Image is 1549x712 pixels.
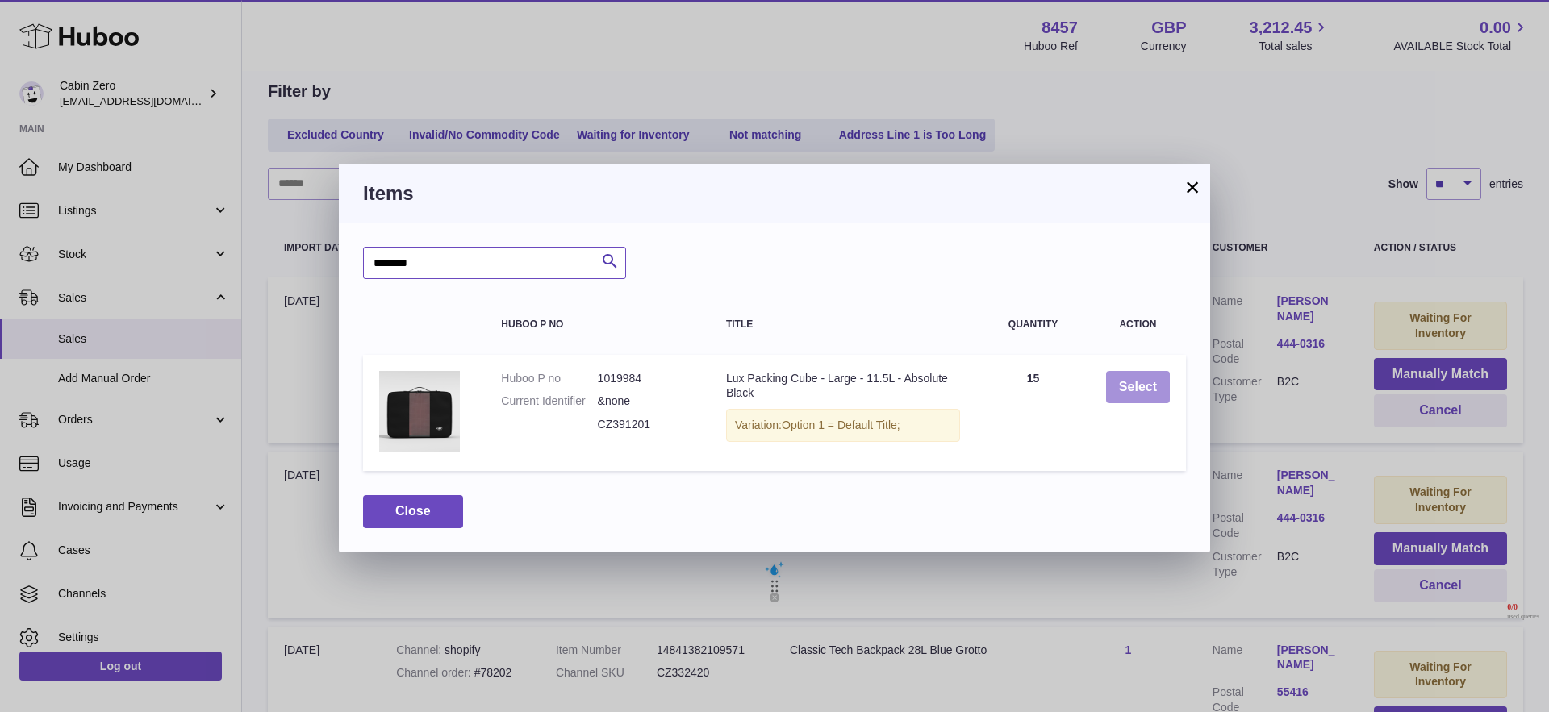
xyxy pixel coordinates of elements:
dd: 1019984 [598,371,694,386]
dt: Current Identifier [501,393,597,409]
img: Lux Packing Cube - Large - 11.5L - Absolute Black [379,371,460,452]
span: Close [395,504,431,518]
td: 15 [976,355,1090,472]
th: Title [710,303,976,346]
th: Quantity [976,303,1090,346]
div: Variation: [726,409,960,442]
dd: CZ391201 [598,417,694,432]
dt: Huboo P no [501,371,597,386]
dd: &none [598,393,694,409]
button: Close [363,495,463,528]
button: × [1183,177,1202,197]
div: Lux Packing Cube - Large - 11.5L - Absolute Black [726,371,960,402]
span: Option 1 = Default Title; [782,418,900,431]
h3: Items [363,181,1186,206]
th: Huboo P no [485,303,710,346]
button: Select [1106,371,1170,404]
th: Action [1090,303,1186,346]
